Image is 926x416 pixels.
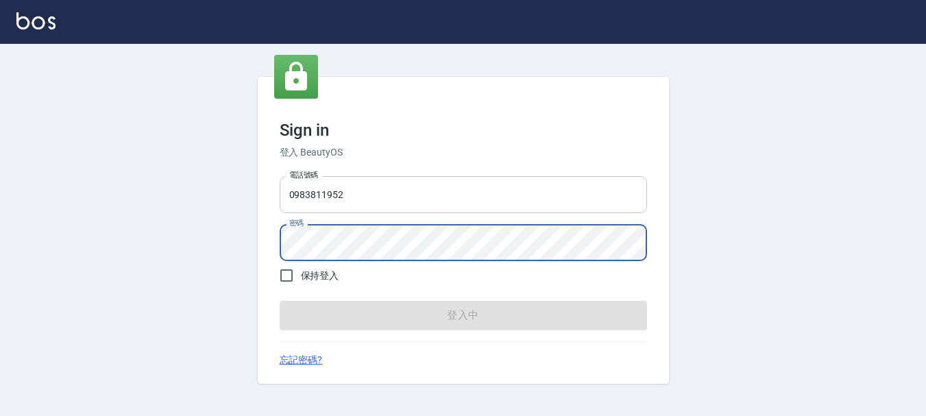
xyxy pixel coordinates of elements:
[301,269,339,283] span: 保持登入
[16,12,56,29] img: Logo
[280,353,323,367] a: 忘記密碼?
[280,145,647,160] h6: 登入 BeautyOS
[289,170,318,180] label: 電話號碼
[280,121,647,140] h3: Sign in
[289,218,304,228] label: 密碼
